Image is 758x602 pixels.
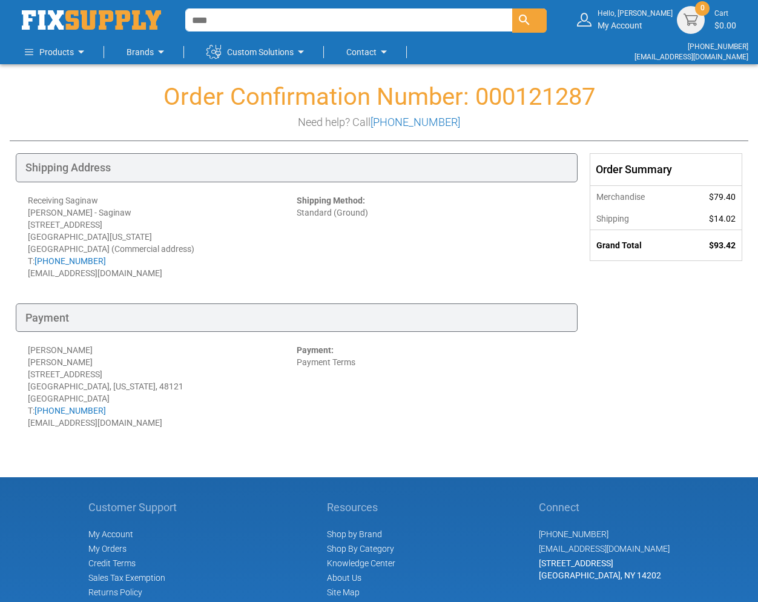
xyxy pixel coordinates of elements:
[714,21,736,30] span: $0.00
[88,587,142,597] a: Returns Policy
[327,573,361,583] a: About Us
[598,8,673,19] small: Hello, [PERSON_NAME]
[709,214,736,223] span: $14.02
[22,10,161,30] a: store logo
[346,40,391,64] a: Contact
[634,53,748,61] a: [EMAIL_ADDRESS][DOMAIN_NAME]
[539,501,670,514] h5: Connect
[598,8,673,31] div: My Account
[297,345,334,355] strong: Payment:
[327,544,394,554] a: Shop By Category
[88,529,133,539] span: My Account
[590,154,742,185] div: Order Summary
[297,194,565,279] div: Standard (Ground)
[539,558,661,580] span: [STREET_ADDRESS] [GEOGRAPHIC_DATA], NY 14202
[35,406,106,415] a: [PHONE_NUMBER]
[10,116,748,128] h3: Need help? Call
[25,40,88,64] a: Products
[10,84,748,110] h1: Order Confirmation Number: 000121287
[596,240,642,250] strong: Grand Total
[88,558,136,568] span: Credit Terms
[590,208,682,230] th: Shipping
[539,544,670,554] a: [EMAIL_ADDRESS][DOMAIN_NAME]
[16,303,578,332] div: Payment
[297,344,565,429] div: Payment Terms
[28,194,297,279] div: Receiving Saginaw [PERSON_NAME] - Saginaw [STREET_ADDRESS] [GEOGRAPHIC_DATA][US_STATE] [GEOGRAPHI...
[88,573,165,583] span: Sales Tax Exemption
[700,3,705,13] span: 0
[327,587,360,597] a: Site Map
[16,153,578,182] div: Shipping Address
[371,116,460,128] a: [PHONE_NUMBER]
[35,256,106,266] a: [PHONE_NUMBER]
[327,558,395,568] a: Knowledge Center
[327,529,382,539] a: Shop by Brand
[88,501,183,514] h5: Customer Support
[127,40,168,64] a: Brands
[714,8,736,19] small: Cart
[327,501,395,514] h5: Resources
[28,344,297,429] div: [PERSON_NAME] [PERSON_NAME] [STREET_ADDRESS] [GEOGRAPHIC_DATA], [US_STATE], 48121 [GEOGRAPHIC_DAT...
[22,10,161,30] img: Fix Industrial Supply
[590,185,682,208] th: Merchandise
[709,192,736,202] span: $79.40
[688,42,748,51] a: [PHONE_NUMBER]
[297,196,365,205] strong: Shipping Method:
[88,544,127,554] span: My Orders
[206,40,308,64] a: Custom Solutions
[539,529,608,539] a: [PHONE_NUMBER]
[709,240,736,250] span: $93.42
